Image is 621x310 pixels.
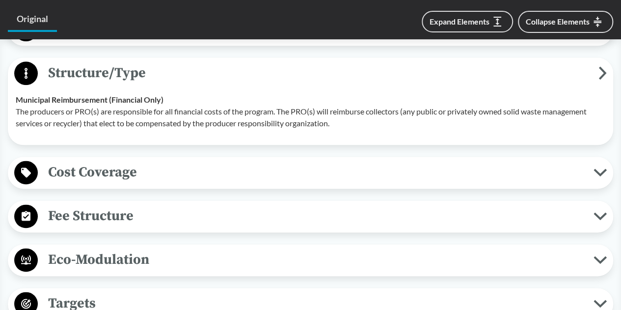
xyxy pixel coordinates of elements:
[422,11,513,32] button: Expand Elements
[11,160,610,185] button: Cost Coverage
[16,106,605,129] p: The producers or PRO(s) are responsible for all financial costs of the program. The PRO(s) will r...
[8,8,57,32] a: Original
[11,61,610,86] button: Structure/Type
[518,11,613,33] button: Collapse Elements
[38,62,598,84] span: Structure/Type
[11,204,610,229] button: Fee Structure
[11,248,610,273] button: Eco-Modulation
[38,161,594,183] span: Cost Coverage
[38,205,594,227] span: Fee Structure
[16,95,163,104] strong: Municipal Reimbursement (Financial Only)
[38,249,594,271] span: Eco-Modulation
